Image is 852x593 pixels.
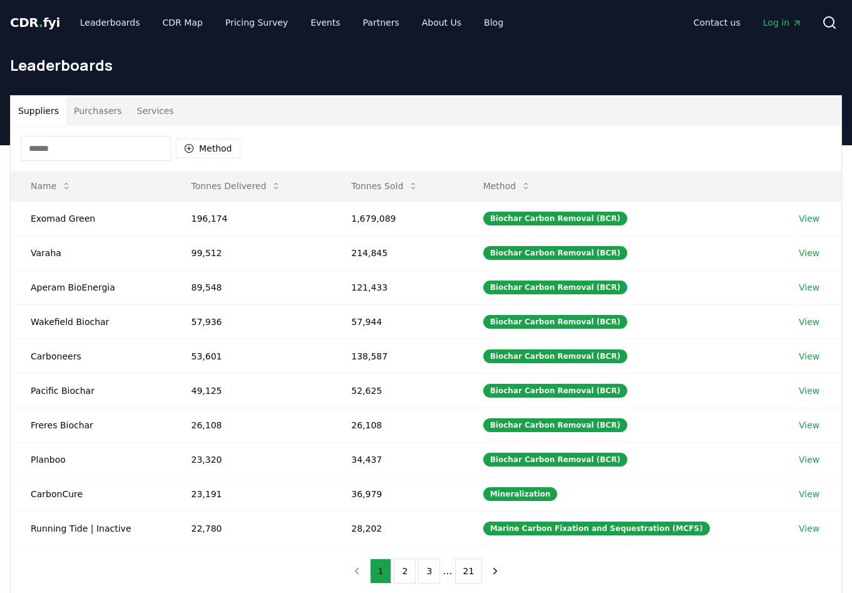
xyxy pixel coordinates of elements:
td: 89,548 [172,270,332,304]
button: Method [176,138,240,158]
td: Planboo [11,442,172,477]
span: Log in [763,16,802,29]
button: Tonnes Sold [341,173,428,199]
div: Biochar Carbon Removal (BCR) [483,349,627,363]
button: 2 [394,559,416,584]
button: Purchasers [66,96,130,126]
td: Exomad Green [11,201,172,235]
td: 23,320 [172,442,332,477]
a: Events [300,11,350,34]
td: 138,587 [331,339,463,373]
button: Tonnes Delivered [182,173,292,199]
span: CDR fyi [10,15,60,30]
td: 22,780 [172,511,332,545]
td: 196,174 [172,201,332,235]
div: Biochar Carbon Removal (BCR) [483,246,627,260]
td: 99,512 [172,235,332,270]
button: 1 [370,559,392,584]
td: 57,944 [331,304,463,339]
a: View [799,522,819,535]
td: Carboneers [11,339,172,373]
nav: Main [684,11,812,34]
h1: Leaderboards [10,55,842,75]
a: CDR Map [153,11,213,34]
td: 57,936 [172,304,332,339]
div: Biochar Carbon Removal (BCR) [483,418,627,432]
td: CarbonCure [11,477,172,511]
td: 1,679,089 [331,201,463,235]
a: View [799,316,819,328]
a: View [799,384,819,397]
button: Method [473,173,541,199]
button: 3 [418,559,440,584]
td: Wakefield Biochar [11,304,172,339]
a: Log in [753,11,812,34]
button: Suppliers [11,96,66,126]
a: CDR.fyi [10,14,60,31]
a: View [799,350,819,363]
td: 53,601 [172,339,332,373]
td: 214,845 [331,235,463,270]
a: Leaderboards [70,11,150,34]
a: View [799,453,819,466]
button: Services [130,96,182,126]
td: Freres Biochar [11,408,172,442]
td: 49,125 [172,373,332,408]
td: 121,433 [331,270,463,304]
a: Blog [474,11,513,34]
span: . [39,15,43,30]
td: 28,202 [331,511,463,545]
div: Biochar Carbon Removal (BCR) [483,453,627,467]
nav: Main [70,11,513,34]
div: Marine Carbon Fixation and Sequestration (MCFS) [483,522,710,535]
td: 26,108 [172,408,332,442]
td: 52,625 [331,373,463,408]
td: Pacific Biochar [11,373,172,408]
td: 26,108 [331,408,463,442]
div: Mineralization [483,487,558,501]
a: Partners [353,11,409,34]
a: View [799,281,819,294]
td: Aperam BioEnergia [11,270,172,304]
td: Varaha [11,235,172,270]
td: 34,437 [331,442,463,477]
button: Name [21,173,81,199]
li: ... [443,564,452,579]
td: 36,979 [331,477,463,511]
a: About Us [412,11,471,34]
div: Biochar Carbon Removal (BCR) [483,384,627,398]
div: Biochar Carbon Removal (BCR) [483,281,627,294]
a: Pricing Survey [215,11,298,34]
div: Biochar Carbon Removal (BCR) [483,212,627,225]
td: Running Tide | Inactive [11,511,172,545]
div: Biochar Carbon Removal (BCR) [483,315,627,329]
a: View [799,488,819,500]
a: View [799,212,819,225]
a: View [799,247,819,259]
a: View [799,419,819,431]
button: 21 [455,559,483,584]
td: 23,191 [172,477,332,511]
button: next page [485,559,506,584]
a: Contact us [684,11,751,34]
